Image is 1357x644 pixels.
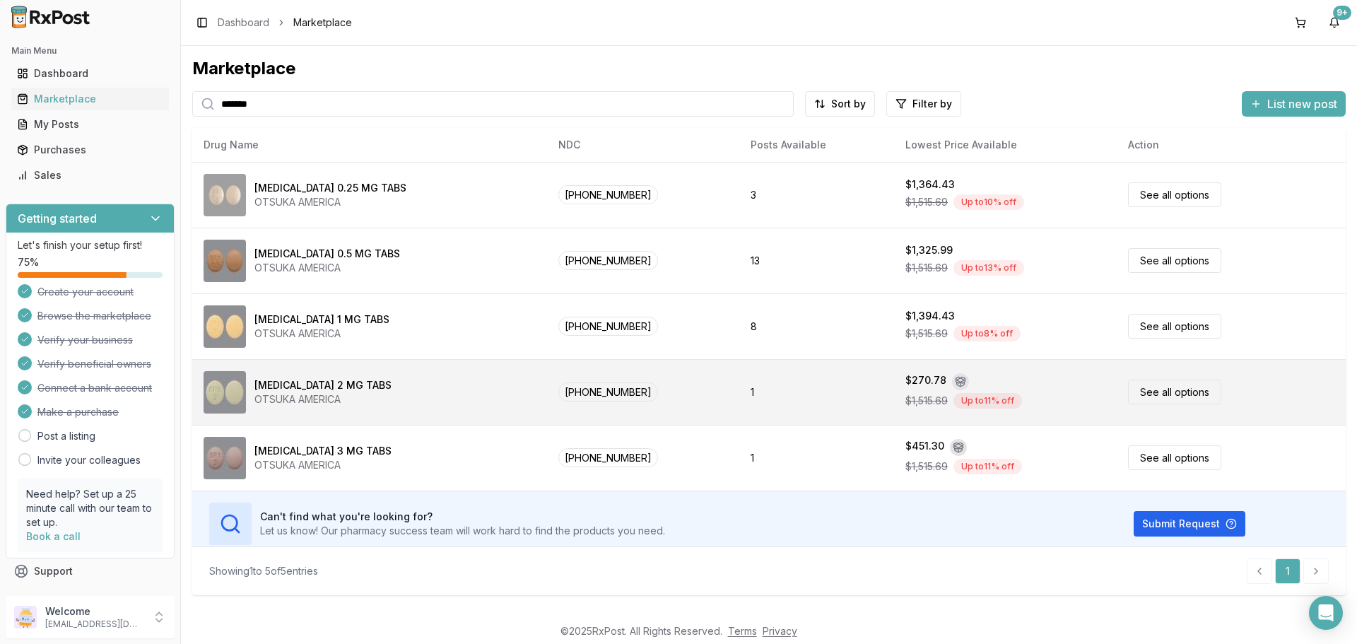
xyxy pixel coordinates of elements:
button: 9+ [1323,11,1346,34]
span: Verify your business [37,333,133,347]
div: 9+ [1333,6,1351,20]
span: Create your account [37,285,134,299]
button: Sales [6,164,175,187]
button: Submit Request [1134,511,1245,537]
span: Browse the marketplace [37,309,151,323]
img: RxPost Logo [6,6,96,28]
div: [MEDICAL_DATA] 0.5 MG TABS [254,247,400,261]
button: Support [6,558,175,584]
button: Feedback [6,584,175,609]
span: Marketplace [293,16,352,30]
img: User avatar [14,606,37,628]
a: Invite your colleagues [37,453,141,467]
a: My Posts [11,112,169,137]
button: List new post [1242,91,1346,117]
h3: Can't find what you're looking for? [260,510,665,524]
th: Action [1117,128,1346,162]
span: [PHONE_NUMBER] [558,317,658,336]
th: Lowest Price Available [894,128,1117,162]
img: Rexulti 1 MG TABS [204,305,246,348]
button: Purchases [6,139,175,161]
p: [EMAIL_ADDRESS][DOMAIN_NAME] [45,619,143,630]
div: $1,325.99 [905,243,953,257]
span: Verify beneficial owners [37,357,151,371]
td: 13 [739,228,894,293]
span: $1,515.69 [905,394,948,408]
span: Connect a bank account [37,381,152,395]
div: [MEDICAL_DATA] 0.25 MG TABS [254,181,406,195]
span: Make a purchase [37,405,119,419]
div: [MEDICAL_DATA] 1 MG TABS [254,312,389,327]
a: Purchases [11,137,169,163]
a: Dashboard [218,16,269,30]
p: Let's finish your setup first! [18,238,163,252]
div: Sales [17,168,163,182]
div: Showing 1 to 5 of 5 entries [209,564,318,578]
a: Terms [728,625,757,637]
div: $1,364.43 [905,177,955,192]
h2: Main Menu [11,45,169,57]
a: See all options [1128,182,1221,207]
div: $451.30 [905,439,944,456]
a: List new post [1242,98,1346,112]
div: $270.78 [905,373,946,390]
div: OTSUKA AMERICA [254,458,392,472]
span: [PHONE_NUMBER] [558,448,658,467]
a: Dashboard [11,61,169,86]
div: Up to 11 % off [953,459,1022,474]
div: Marketplace [192,57,1346,80]
span: [PHONE_NUMBER] [558,382,658,402]
div: OTSUKA AMERICA [254,261,400,275]
button: My Posts [6,113,175,136]
div: [MEDICAL_DATA] 2 MG TABS [254,378,392,392]
a: 1 [1275,558,1300,584]
p: Need help? Set up a 25 minute call with our team to set up. [26,487,154,529]
div: OTSUKA AMERICA [254,195,406,209]
span: Feedback [34,590,82,604]
a: See all options [1128,445,1221,470]
p: Let us know! Our pharmacy success team will work hard to find the products you need. [260,524,665,538]
span: $1,515.69 [905,459,948,474]
button: Marketplace [6,88,175,110]
img: Rexulti 0.5 MG TABS [204,240,246,282]
div: OTSUKA AMERICA [254,327,389,341]
a: Marketplace [11,86,169,112]
a: See all options [1128,248,1221,273]
span: [PHONE_NUMBER] [558,251,658,270]
div: Dashboard [17,66,163,81]
td: 1 [739,425,894,491]
img: Rexulti 0.25 MG TABS [204,174,246,216]
button: Sort by [805,91,875,117]
div: $1,394.43 [905,309,955,323]
span: 75 % [18,255,39,269]
button: Dashboard [6,62,175,85]
nav: pagination [1247,558,1329,584]
a: See all options [1128,380,1221,404]
img: Rexulti 3 MG TABS [204,437,246,479]
span: $1,515.69 [905,195,948,209]
nav: breadcrumb [218,16,352,30]
th: NDC [547,128,739,162]
span: List new post [1267,95,1337,112]
th: Drug Name [192,128,547,162]
td: 3 [739,162,894,228]
span: Sort by [831,97,866,111]
span: $1,515.69 [905,261,948,275]
td: 8 [739,293,894,359]
div: My Posts [17,117,163,131]
a: Privacy [763,625,797,637]
div: OTSUKA AMERICA [254,392,392,406]
td: 1 [739,359,894,425]
div: Open Intercom Messenger [1309,596,1343,630]
div: Purchases [17,143,163,157]
div: Up to 8 % off [953,326,1021,341]
span: [PHONE_NUMBER] [558,185,658,204]
div: Up to 11 % off [953,393,1022,409]
a: Book a call [26,530,81,542]
span: $1,515.69 [905,327,948,341]
button: Filter by [886,91,961,117]
a: Sales [11,163,169,188]
div: Up to 10 % off [953,194,1024,210]
div: Marketplace [17,92,163,106]
p: Welcome [45,604,143,619]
